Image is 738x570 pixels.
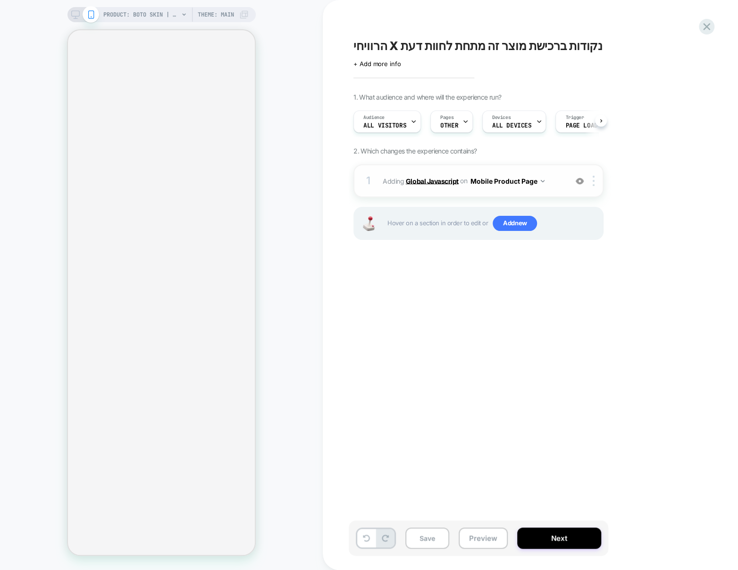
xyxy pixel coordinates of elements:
[492,114,511,121] span: Devices
[440,122,458,129] span: OTHER
[517,527,601,549] button: Next
[103,7,179,22] span: PRODUCT: BOTO SKIN | משחת פנים למיצוק , לחות והזנה [v]
[353,60,401,68] span: + Add more info
[470,174,545,188] button: Mobile Product Page
[565,114,584,121] span: Trigger
[565,122,597,129] span: Page Load
[359,216,378,231] img: Joystick
[383,174,562,188] span: Adding
[353,147,477,155] span: 2. Which changes the experience contains?
[353,93,501,101] span: 1. What audience and where will the experience run?
[387,216,598,231] span: Hover on a section in order to edit or
[493,216,537,231] span: Add new
[363,122,406,129] span: All Visitors
[440,114,453,121] span: Pages
[406,177,459,185] b: Global Javascript
[198,7,234,22] span: Theme: MAIN
[363,114,385,121] span: Audience
[576,177,584,185] img: crossed eye
[593,176,595,186] img: close
[353,39,603,53] span: הרוויחי X נקודות ברכישת מוצר זה מתחת לחוות דעת
[541,180,545,182] img: down arrow
[405,527,449,549] button: Save
[492,122,531,129] span: ALL DEVICES
[364,171,373,190] div: 1
[460,175,467,187] span: on
[459,527,508,549] button: Preview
